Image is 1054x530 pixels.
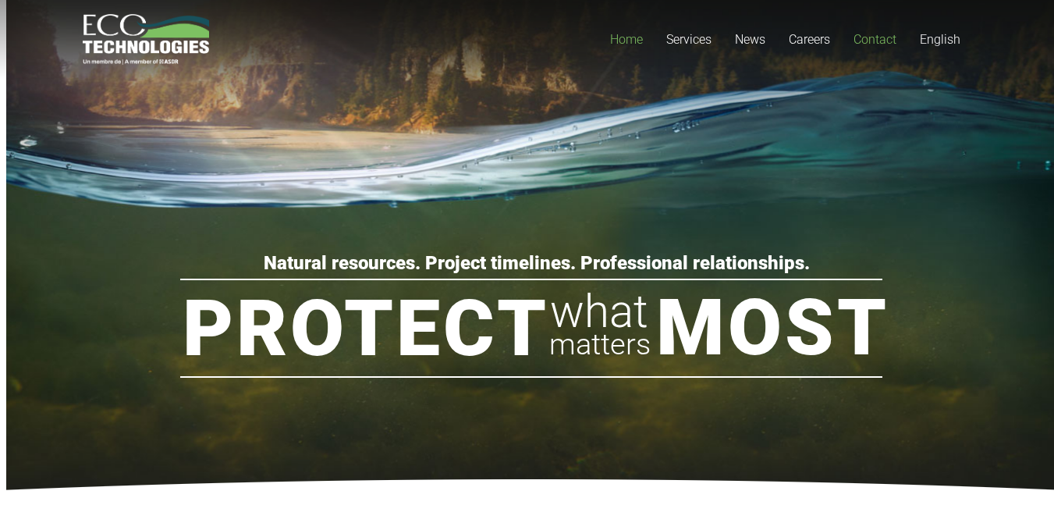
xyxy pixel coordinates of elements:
span: English [920,32,960,47]
rs-layer: Natural resources. Project timelines. Professional relationships. [264,254,810,272]
span: News [735,32,765,47]
rs-layer: what [550,289,648,334]
span: Careers [789,32,830,47]
span: Home [610,32,643,47]
rs-layer: Most [656,289,889,367]
rs-layer: matters [549,322,651,367]
rs-layer: Protect [183,290,549,368]
a: logo_EcoTech_ASDR_RGB [83,14,210,65]
span: Contact [853,32,896,47]
span: Services [666,32,712,47]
